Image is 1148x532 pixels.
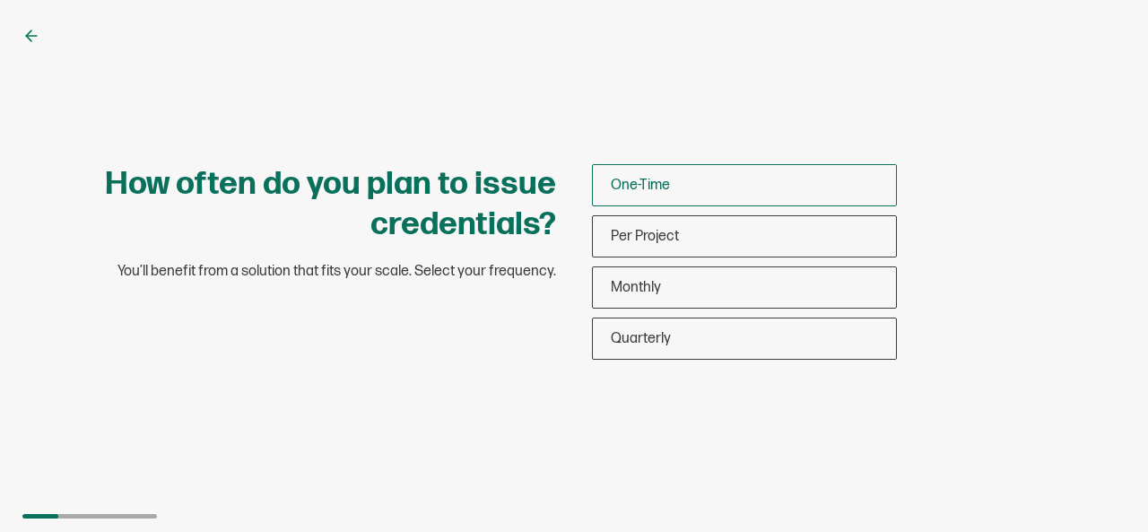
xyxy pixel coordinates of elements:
span: One-Time [611,177,670,194]
h1: How often do you plan to issue credentials? [54,164,556,245]
span: Quarterly [611,330,671,347]
span: Monthly [611,279,661,296]
span: You’ll benefit from a solution that fits your scale. Select your frequency. [117,263,556,281]
span: Per Project [611,228,679,245]
iframe: Chat Widget [1058,446,1148,532]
